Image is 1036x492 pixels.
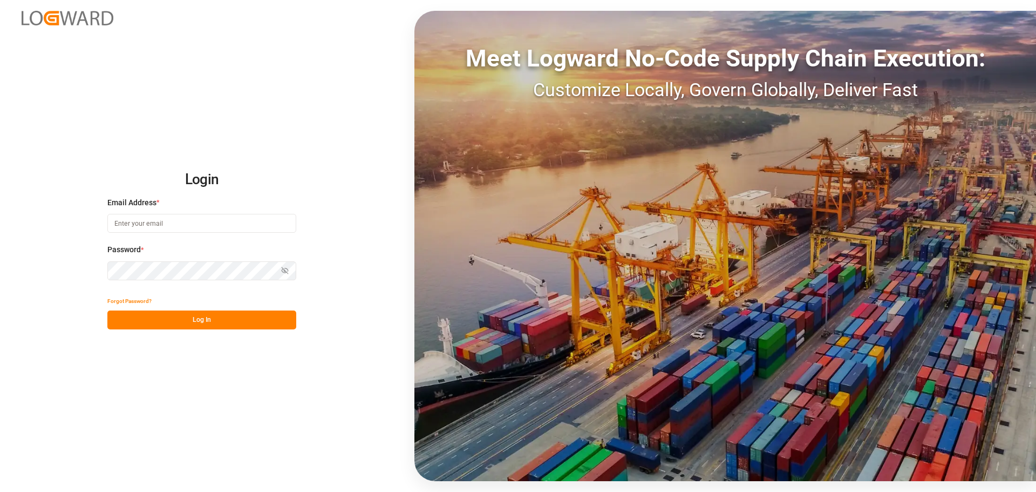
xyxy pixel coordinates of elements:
[107,214,296,233] input: Enter your email
[107,292,152,311] button: Forgot Password?
[107,197,156,208] span: Email Address
[414,41,1036,76] div: Meet Logward No-Code Supply Chain Execution:
[107,163,296,197] h2: Login
[22,11,113,25] img: Logward_new_orange.png
[414,76,1036,104] div: Customize Locally, Govern Globally, Deliver Fast
[107,311,296,329] button: Log In
[107,244,141,255] span: Password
